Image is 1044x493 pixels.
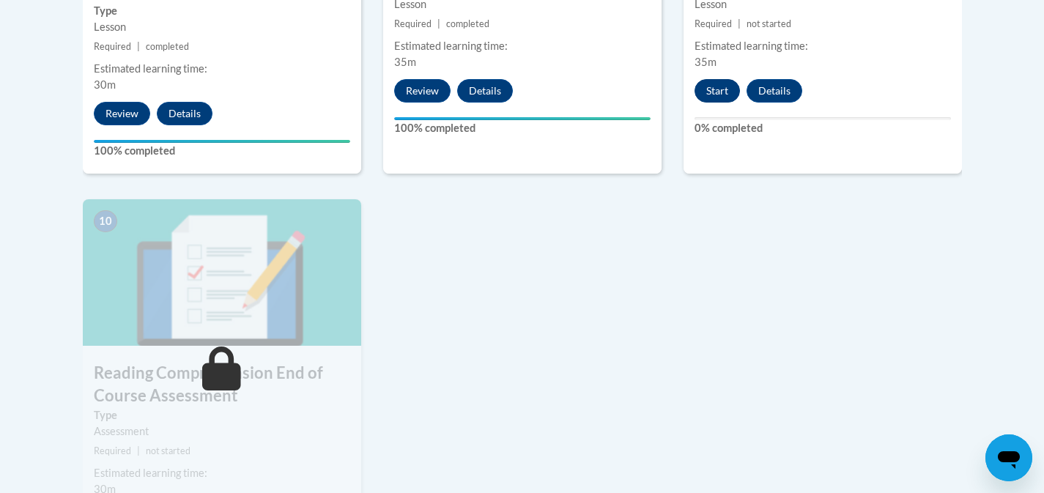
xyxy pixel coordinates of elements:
[695,18,732,29] span: Required
[695,120,951,136] label: 0% completed
[747,18,791,29] span: not started
[94,78,116,91] span: 30m
[446,18,489,29] span: completed
[394,18,432,29] span: Required
[94,465,350,481] div: Estimated learning time:
[437,18,440,29] span: |
[94,140,350,143] div: Your progress
[94,210,117,232] span: 10
[985,434,1032,481] iframe: Button to launch messaging window
[394,117,651,120] div: Your progress
[394,120,651,136] label: 100% completed
[94,61,350,77] div: Estimated learning time:
[394,38,651,54] div: Estimated learning time:
[94,143,350,159] label: 100% completed
[94,41,131,52] span: Required
[83,199,361,346] img: Course Image
[394,56,416,68] span: 35m
[146,41,189,52] span: completed
[94,407,350,423] label: Type
[94,3,350,19] label: Type
[94,102,150,125] button: Review
[738,18,741,29] span: |
[695,38,951,54] div: Estimated learning time:
[94,19,350,35] div: Lesson
[83,362,361,407] h3: Reading Comprehension End of Course Assessment
[94,445,131,456] span: Required
[747,79,802,103] button: Details
[137,445,140,456] span: |
[94,423,350,440] div: Assessment
[695,79,740,103] button: Start
[157,102,212,125] button: Details
[146,445,190,456] span: not started
[695,56,717,68] span: 35m
[457,79,513,103] button: Details
[394,79,451,103] button: Review
[137,41,140,52] span: |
